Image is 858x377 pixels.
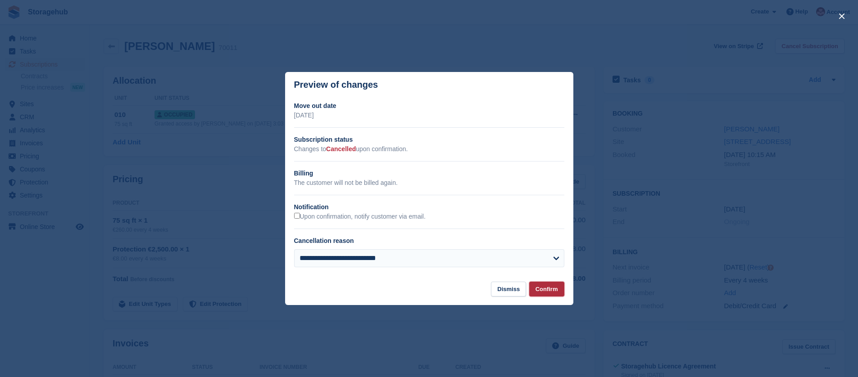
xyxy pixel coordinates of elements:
input: Upon confirmation, notify customer via email. [294,213,300,219]
p: The customer will not be billed again. [294,178,564,188]
h2: Billing [294,169,564,178]
span: Cancelled [326,145,356,153]
button: close [835,9,849,23]
h2: Subscription status [294,135,564,144]
button: Dismiss [491,282,526,296]
p: Preview of changes [294,80,378,90]
label: Upon confirmation, notify customer via email. [294,213,426,221]
h2: Notification [294,202,564,212]
label: Cancellation reason [294,237,354,244]
h2: Move out date [294,101,564,111]
p: [DATE] [294,111,564,120]
p: Changes to upon confirmation. [294,144,564,154]
button: Confirm [529,282,564,296]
